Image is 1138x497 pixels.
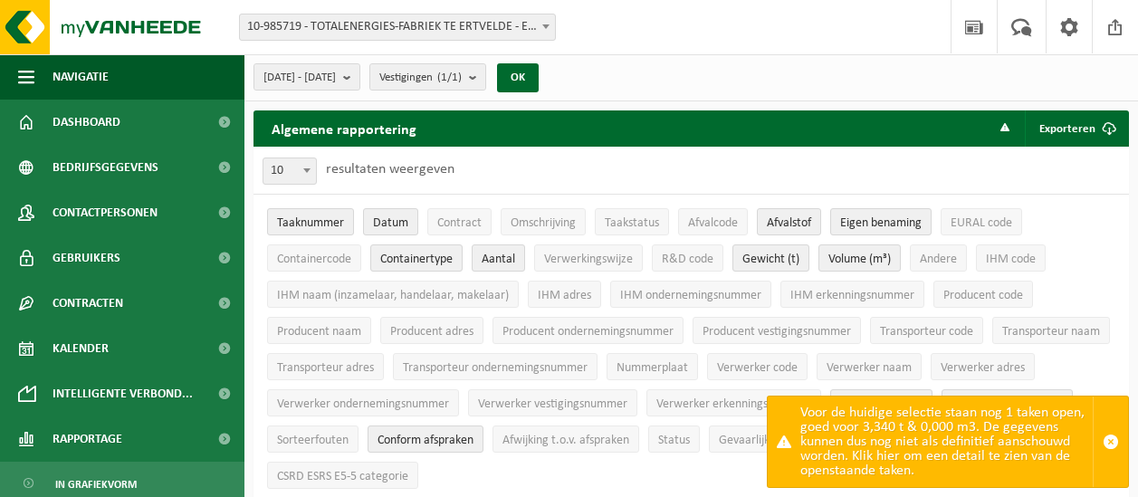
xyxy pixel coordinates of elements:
[240,14,555,40] span: 10-985719 - TOTALENERGIES-FABRIEK TE ERTVELDE - ERTVELDE
[277,361,374,375] span: Transporteur adres
[53,54,109,100] span: Navigatie
[482,253,515,266] span: Aantal
[656,397,811,411] span: Verwerker erkenningsnummer
[931,353,1035,380] button: Verwerker adresVerwerker adres: Activate to sort
[379,64,462,91] span: Vestigingen
[502,325,674,339] span: Producent ondernemingsnummer
[595,208,669,235] button: TaakstatusTaakstatus: Activate to sort
[658,434,690,447] span: Status
[263,158,317,185] span: 10
[267,353,384,380] button: Transporteur adresTransporteur adres: Activate to sort
[239,14,556,41] span: 10-985719 - TOTALENERGIES-FABRIEK TE ERTVELDE - ERTVELDE
[800,397,1093,487] div: Voor de huidige selectie staan nog 1 taken open, goed voor 3,340 t & 0,000 m3. De gegevens kunnen...
[976,244,1046,272] button: IHM codeIHM code: Activate to sort
[534,244,643,272] button: VerwerkingswijzeVerwerkingswijze: Activate to sort
[277,289,509,302] span: IHM naam (inzamelaar, handelaar, makelaar)
[53,190,158,235] span: Contactpersonen
[363,208,418,235] button: DatumDatum: Activate to sort
[511,216,576,230] span: Omschrijving
[267,281,519,308] button: IHM naam (inzamelaar, handelaar, makelaar)IHM naam (inzamelaar, handelaar, makelaar): Activate to...
[943,289,1023,302] span: Producent code
[941,361,1025,375] span: Verwerker adres
[369,63,486,91] button: Vestigingen(1/1)
[53,281,123,326] span: Contracten
[253,110,435,147] h2: Algemene rapportering
[1025,110,1127,147] button: Exporteren
[403,361,588,375] span: Transporteur ondernemingsnummer
[652,244,723,272] button: R&D codeR&amp;D code: Activate to sort
[277,434,349,447] span: Sorteerfouten
[380,253,453,266] span: Containertype
[478,397,627,411] span: Verwerker vestigingsnummer
[827,361,912,375] span: Verwerker naam
[53,235,120,281] span: Gebruikers
[528,281,601,308] button: IHM adresIHM adres: Activate to sort
[263,64,336,91] span: [DATE] - [DATE]
[942,389,1073,416] button: Conform sorteerplicht : Activate to sort
[703,325,851,339] span: Producent vestigingsnummer
[492,317,684,344] button: Producent ondernemingsnummerProducent ondernemingsnummer: Activate to sort
[790,289,914,302] span: IHM erkenningsnummer
[693,317,861,344] button: Producent vestigingsnummerProducent vestigingsnummer: Activate to sort
[880,325,973,339] span: Transporteur code
[840,216,922,230] span: Eigen benaming
[830,389,932,416] button: FactuurnummerFactuurnummer: Activate to sort
[646,389,821,416] button: Verwerker erkenningsnummerVerwerker erkenningsnummer: Activate to sort
[717,361,798,375] span: Verwerker code
[617,361,688,375] span: Nummerplaat
[818,244,901,272] button: Volume (m³)Volume (m³): Activate to sort
[53,371,193,416] span: Intelligente verbond...
[378,434,473,447] span: Conform afspraken
[719,434,797,447] span: Gevaarlijk afval
[732,244,809,272] button: Gewicht (t)Gewicht (t): Activate to sort
[870,317,983,344] button: Transporteur codeTransporteur code: Activate to sort
[267,389,459,416] button: Verwerker ondernemingsnummerVerwerker ondernemingsnummer: Activate to sort
[607,353,698,380] button: NummerplaatNummerplaat: Activate to sort
[501,208,586,235] button: OmschrijvingOmschrijving: Activate to sort
[992,317,1110,344] button: Transporteur naamTransporteur naam: Activate to sort
[267,208,354,235] button: TaaknummerTaaknummer: Activate to remove sorting
[707,353,808,380] button: Verwerker codeVerwerker code: Activate to sort
[253,63,360,91] button: [DATE] - [DATE]
[678,208,748,235] button: AfvalcodeAfvalcode: Activate to sort
[468,389,637,416] button: Verwerker vestigingsnummerVerwerker vestigingsnummer: Activate to sort
[267,425,359,453] button: SorteerfoutenSorteerfouten: Activate to sort
[368,425,483,453] button: Conform afspraken : Activate to sort
[648,425,700,453] button: StatusStatus: Activate to sort
[380,317,483,344] button: Producent adresProducent adres: Activate to sort
[828,253,891,266] span: Volume (m³)
[277,470,408,483] span: CSRD ESRS E5-5 categorie
[492,425,639,453] button: Afwijking t.o.v. afsprakenAfwijking t.o.v. afspraken: Activate to sort
[53,145,158,190] span: Bedrijfsgegevens
[53,416,122,462] span: Rapportage
[370,244,463,272] button: ContainertypeContainertype: Activate to sort
[830,208,932,235] button: Eigen benamingEigen benaming: Activate to sort
[742,253,799,266] span: Gewicht (t)
[277,216,344,230] span: Taaknummer
[1002,325,1100,339] span: Transporteur naam
[393,353,598,380] button: Transporteur ondernemingsnummerTransporteur ondernemingsnummer : Activate to sort
[941,208,1022,235] button: EURAL codeEURAL code: Activate to sort
[910,244,967,272] button: AndereAndere: Activate to sort
[986,253,1036,266] span: IHM code
[767,216,811,230] span: Afvalstof
[437,72,462,83] count: (1/1)
[709,425,807,453] button: Gevaarlijk afval : Activate to sort
[437,216,482,230] span: Contract
[277,325,361,339] span: Producent naam
[263,158,316,184] span: 10
[472,244,525,272] button: AantalAantal: Activate to sort
[605,216,659,230] span: Taakstatus
[920,253,957,266] span: Andere
[427,208,492,235] button: ContractContract: Activate to sort
[53,326,109,371] span: Kalender
[390,325,473,339] span: Producent adres
[662,253,713,266] span: R&D code
[817,353,922,380] button: Verwerker naamVerwerker naam: Activate to sort
[267,317,371,344] button: Producent naamProducent naam: Activate to sort
[277,253,351,266] span: Containercode
[326,162,454,177] label: resultaten weergeven
[497,63,539,92] button: OK
[267,244,361,272] button: ContainercodeContainercode: Activate to sort
[688,216,738,230] span: Afvalcode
